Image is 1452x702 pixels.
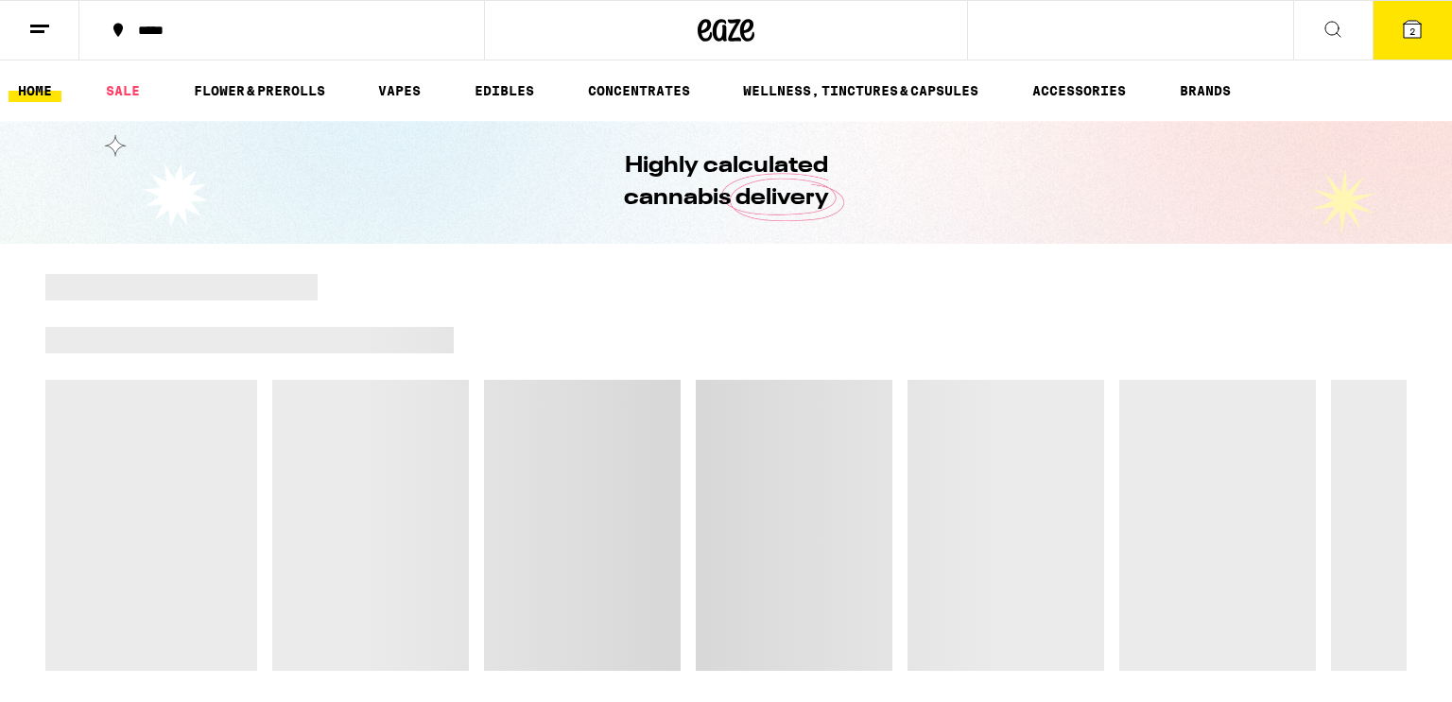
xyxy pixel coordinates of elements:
[570,150,882,214] h1: Highly calculated cannabis delivery
[369,79,430,102] a: VAPES
[96,79,149,102] a: SALE
[1023,79,1135,102] a: ACCESSORIES
[1170,79,1240,102] a: BRANDS
[579,79,700,102] a: CONCENTRATES
[465,79,544,102] a: EDIBLES
[734,79,988,102] a: WELLNESS, TINCTURES & CAPSULES
[1409,26,1415,37] span: 2
[9,79,61,102] a: HOME
[1373,1,1452,60] button: 2
[184,79,335,102] a: FLOWER & PREROLLS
